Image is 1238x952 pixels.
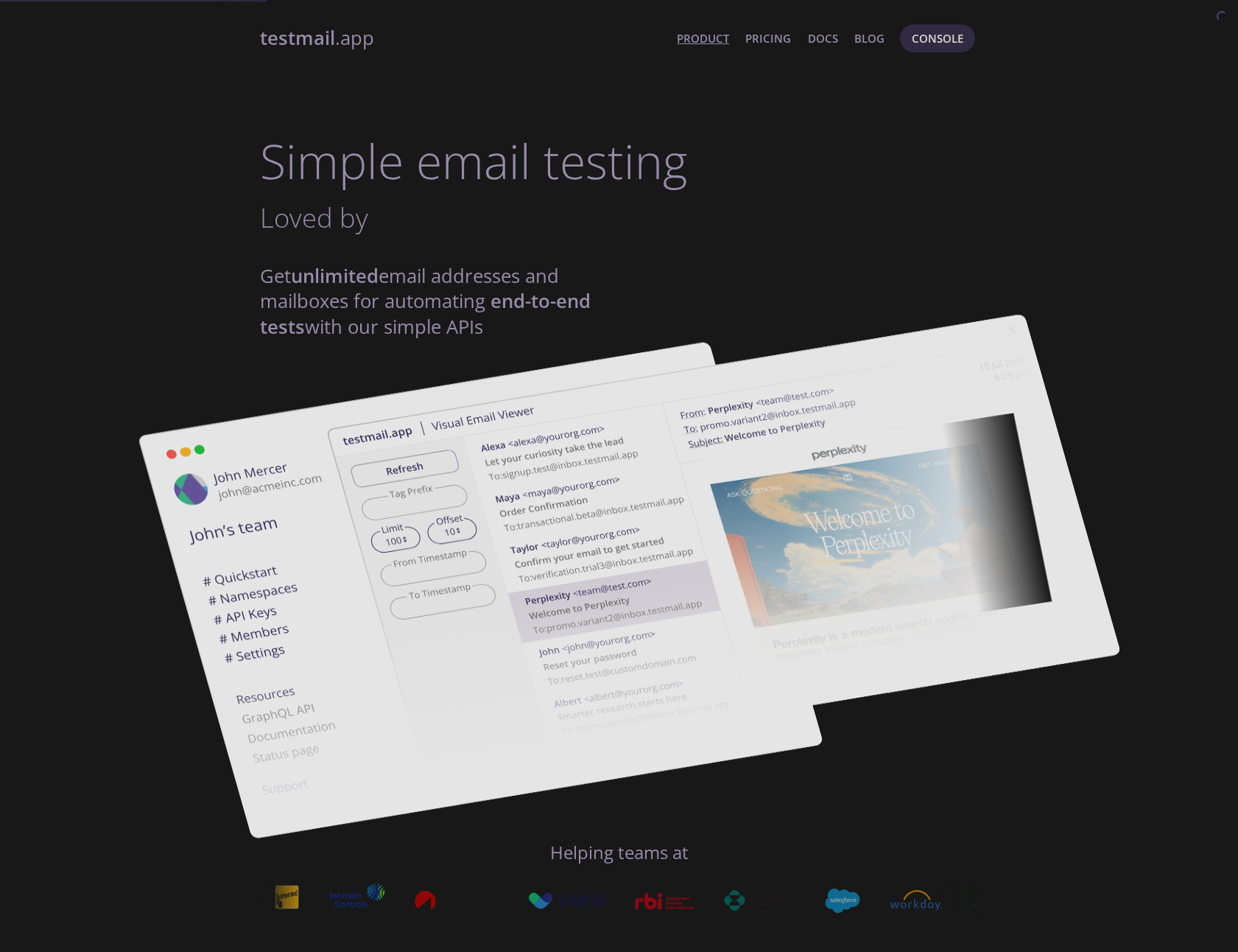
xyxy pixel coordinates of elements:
[82,341,878,840] img: testmail-email-viewer
[326,293,1121,792] img: testmail-email-viewer
[272,885,297,917] img: interac
[854,29,884,48] a: Blog
[888,890,940,911] img: workday
[260,841,979,864] h4: Helping teams at
[745,29,791,48] a: Pricing
[900,24,975,52] button: Console
[912,29,963,48] span: Console
[260,26,666,51] a: testmail.app
[260,133,979,189] h1: Simple email testing
[526,892,604,909] img: vero
[412,890,496,911] img: apollo
[260,264,619,340] h4: Get email addresses and mailboxes for automating with our simple APIs
[291,263,379,289] strong: unlimited
[633,892,693,909] img: rbi
[260,25,335,51] strong: testmail
[326,883,383,918] img: johnsoncontrols
[808,29,838,48] a: Docs
[677,29,729,48] a: Product
[260,199,368,236] span: Loved by
[823,889,858,913] img: salesforce
[260,288,591,339] strong: end-to-end tests
[722,890,793,911] img: merck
